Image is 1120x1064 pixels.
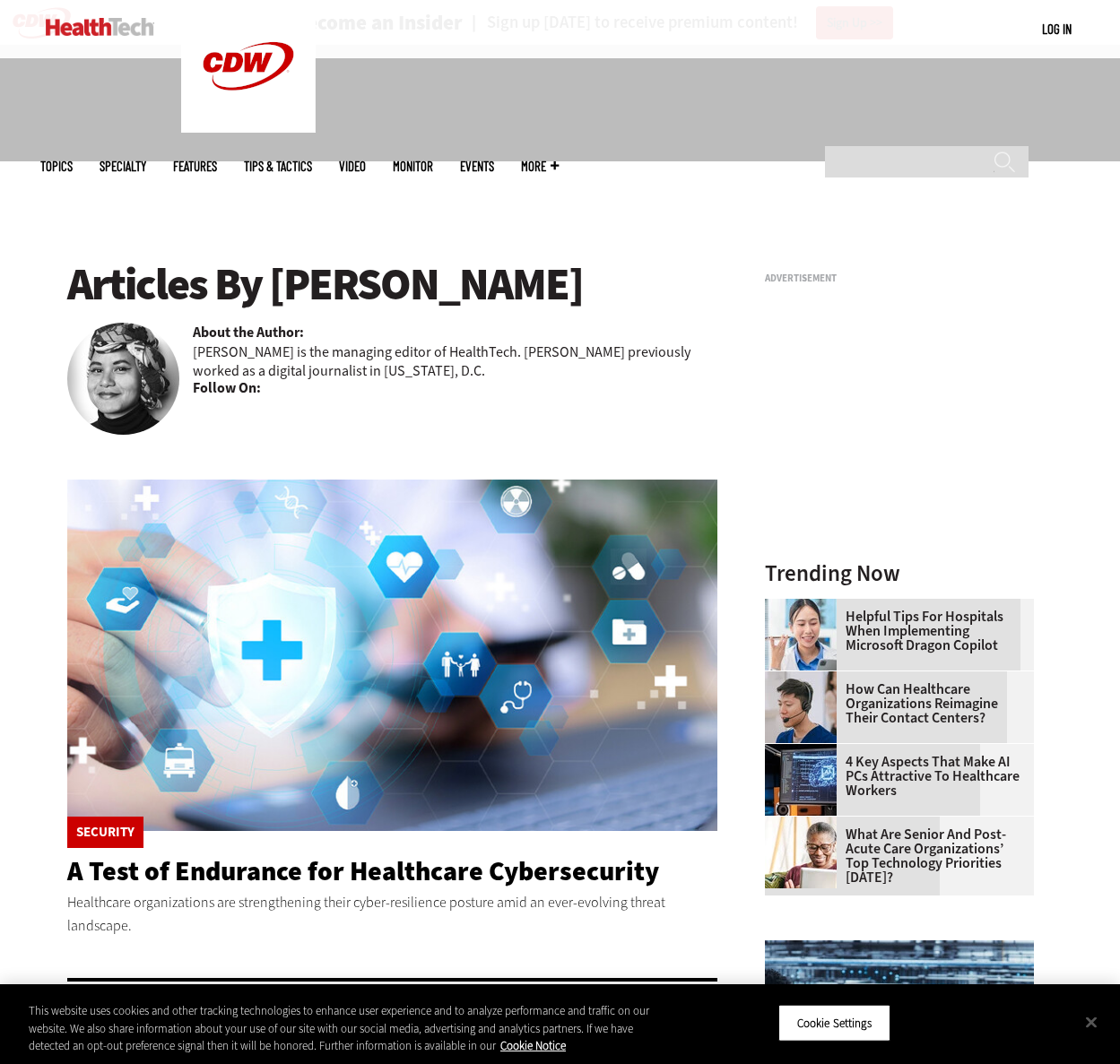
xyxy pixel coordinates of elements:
[67,853,659,889] a: A Test of Endurance for Healthcare Cybersecurity
[765,273,1034,283] h3: Advertisement
[1042,21,1072,37] a: Log in
[765,744,846,758] a: Desktop monitor with brain AI concept
[765,817,846,831] a: Older person using tablet
[765,671,846,686] a: Healthcare contact center
[765,671,837,743] img: Healthcare contact center
[29,1002,672,1055] div: This website uses cookies and other tracking technologies to enhance user experience and to analy...
[193,378,261,398] b: Follow On:
[393,160,433,173] a: MonITor
[173,160,217,173] a: Features
[765,744,837,816] img: Desktop monitor with brain AI concept
[1072,1002,1111,1042] button: Close
[67,480,718,831] img: Healthcare cybersecurity
[778,1004,890,1042] button: Cookie Settings
[460,160,494,173] a: Events
[765,290,1034,515] iframe: advertisement
[500,1038,566,1053] a: More information about your privacy
[193,342,718,380] p: [PERSON_NAME] is the managing editor of HealthTech. [PERSON_NAME] previously worked as a digital ...
[339,160,366,173] a: Video
[46,18,154,36] img: Home
[1042,20,1072,39] div: User menu
[67,260,718,309] h1: Articles By [PERSON_NAME]
[76,826,135,839] a: Security
[67,323,179,435] img: Teta-Alim
[244,160,312,173] a: Tips & Tactics
[765,562,1034,584] h3: Trending Now
[100,160,146,173] span: Specialty
[193,323,304,342] b: About the Author:
[765,682,1023,725] a: How Can Healthcare Organizations Reimagine Their Contact Centers?
[765,599,846,613] a: Doctor using phone to dictate to tablet
[181,118,316,137] a: CDW
[765,599,837,670] img: Doctor using phone to dictate to tablet
[67,891,718,937] p: Healthcare organizations are strengthening their cyber-resilience posture amid an ever-evolving t...
[521,160,559,173] span: More
[765,827,1023,885] a: What Are Senior and Post-Acute Care Organizations’ Top Technology Priorities [DATE]?
[765,817,837,888] img: Older person using tablet
[40,160,73,173] span: Topics
[765,755,1023,798] a: 4 Key Aspects That Make AI PCs Attractive to Healthcare Workers
[765,610,1023,653] a: Helpful Tips for Hospitals When Implementing Microsoft Dragon Copilot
